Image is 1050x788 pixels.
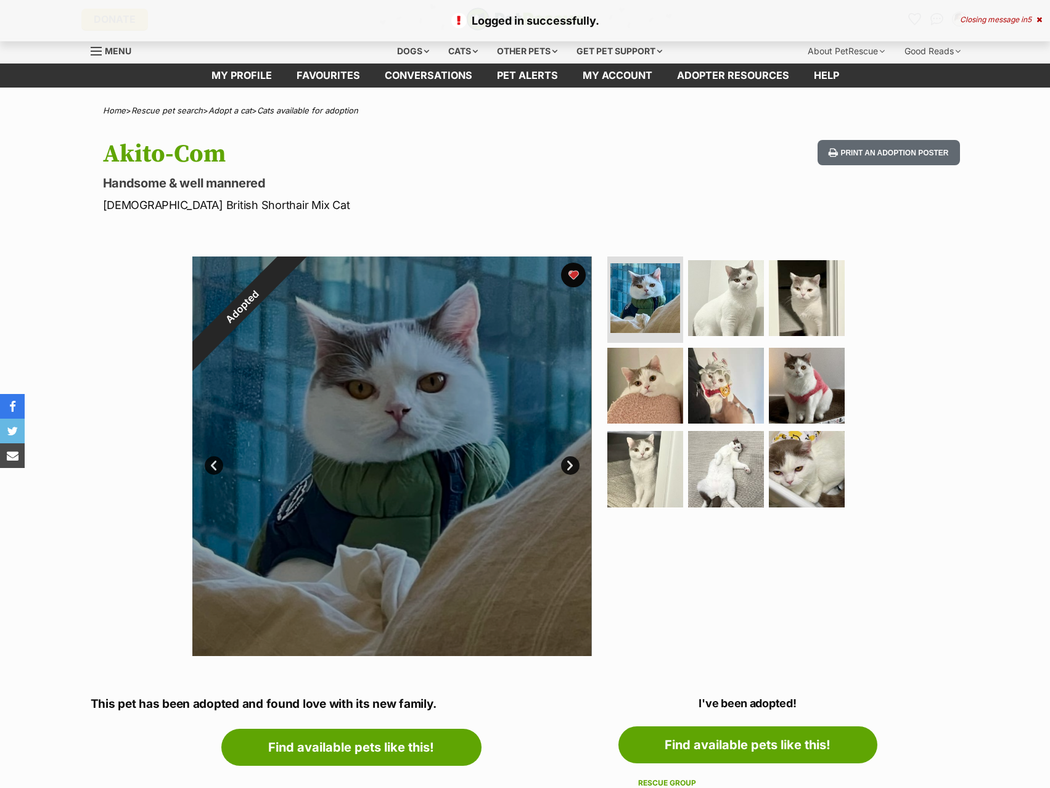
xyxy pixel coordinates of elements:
[205,456,223,475] a: Prev
[665,64,802,88] a: Adopter resources
[199,64,284,88] a: My profile
[561,456,580,475] a: Next
[1027,15,1032,24] span: 5
[12,12,1038,29] p: Logged in successfully.
[618,726,877,763] a: Find available pets like this!
[818,140,959,165] button: Print an adoption poster
[769,260,845,336] img: Photo of Akito Com
[688,431,764,507] img: Photo of Akito Com
[91,39,140,61] a: Menu
[688,348,764,424] img: Photo of Akito Com
[568,39,671,64] div: Get pet support
[388,39,438,64] div: Dogs
[208,105,252,115] a: Adopt a cat
[799,39,893,64] div: About PetRescue
[372,64,485,88] a: conversations
[164,228,320,384] div: Adopted
[688,260,764,336] img: Photo of Akito Com
[485,64,570,88] a: Pet alerts
[802,64,851,88] a: Help
[570,64,665,88] a: My account
[103,105,126,115] a: Home
[488,39,566,64] div: Other pets
[561,263,586,287] button: favourite
[638,778,858,788] div: Rescue group
[896,39,969,64] div: Good Reads
[769,348,845,424] img: Photo of Akito Com
[91,696,612,713] p: This pet has been adopted and found love with its new family.
[960,15,1042,24] div: Closing message in
[284,64,372,88] a: Favourites
[618,695,877,712] p: I've been adopted!
[610,263,680,333] img: Photo of Akito Com
[257,105,358,115] a: Cats available for adoption
[72,106,978,115] div: > > >
[105,46,131,56] span: Menu
[103,174,625,192] p: Handsome & well mannered
[221,729,482,766] a: Find available pets like this!
[607,431,683,507] img: Photo of Akito Com
[769,431,845,507] img: Photo of Akito Com
[103,197,625,213] p: [DEMOGRAPHIC_DATA] British Shorthair Mix Cat
[131,105,203,115] a: Rescue pet search
[440,39,486,64] div: Cats
[607,348,683,424] img: Photo of Akito Com
[103,140,625,168] h1: Akito-Com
